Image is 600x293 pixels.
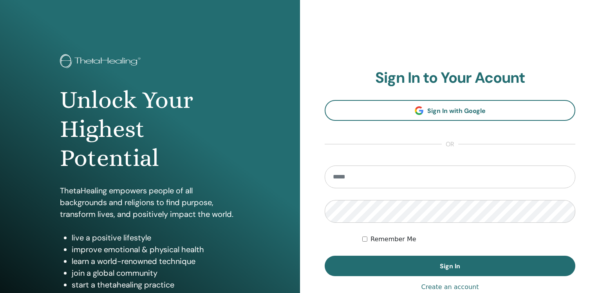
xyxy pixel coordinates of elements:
h2: Sign In to Your Acount [325,69,575,87]
div: Keep me authenticated indefinitely or until I manually logout [362,235,575,244]
li: learn a world-renowned technique [72,255,240,267]
a: Sign In with Google [325,100,575,121]
a: Create an account [421,282,479,292]
span: or [442,140,458,149]
p: ThetaHealing empowers people of all backgrounds and religions to find purpose, transform lives, a... [60,185,240,220]
span: Sign In [440,262,460,270]
label: Remember Me [370,235,416,244]
span: Sign In with Google [427,107,486,115]
h1: Unlock Your Highest Potential [60,86,240,173]
li: live a positive lifestyle [72,232,240,244]
li: join a global community [72,267,240,279]
button: Sign In [325,256,575,276]
li: start a thetahealing practice [72,279,240,291]
li: improve emotional & physical health [72,244,240,255]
